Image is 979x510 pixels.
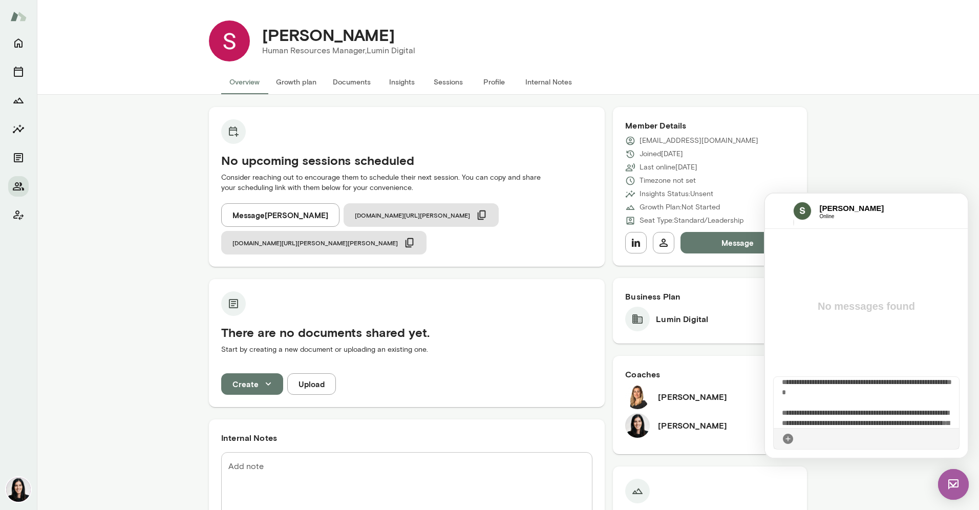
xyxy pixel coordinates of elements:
button: Documents [325,70,379,94]
h4: [PERSON_NAME] [262,25,395,45]
img: Mento [10,7,27,26]
button: Internal Notes [517,70,580,94]
h6: [PERSON_NAME] [658,419,727,432]
div: Attach [17,239,29,251]
h6: Internal Notes [221,432,592,444]
p: Growth Plan: Not Started [640,202,720,213]
button: Profile [471,70,517,94]
p: Consider reaching out to encourage them to schedule their next session. You can copy and share yo... [221,173,592,193]
h6: [PERSON_NAME] [658,391,727,403]
button: Growth Plan [8,90,29,111]
button: Message[PERSON_NAME] [221,203,339,227]
button: Sessions [425,70,471,94]
img: Katrina Bilella [625,413,650,438]
button: Members [8,176,29,197]
p: Last online [DATE] [640,162,697,173]
button: [DOMAIN_NAME][URL][PERSON_NAME] [344,203,499,227]
h6: Member Details [625,119,795,132]
img: Katrina Bilella [6,477,31,502]
img: Alexis Kavazanjian [625,385,650,409]
button: Upload [287,373,336,395]
button: Sessions [8,61,29,82]
img: Stephanie Celeste [209,20,250,61]
button: Documents [8,147,29,168]
button: Insights [8,119,29,139]
button: Create [221,373,283,395]
span: Online [55,20,136,26]
span: [DOMAIN_NAME][URL][PERSON_NAME] [355,211,470,219]
button: Insights [379,70,425,94]
p: Seat Type: Standard/Leadership [640,216,743,226]
h6: Coaches [625,368,795,380]
p: Human Resources Manager, Lumin Digital [262,45,415,57]
h6: Lumin Digital [656,313,708,325]
p: Insights Status: Unsent [640,189,713,199]
button: Growth plan [268,70,325,94]
button: Overview [221,70,268,94]
img: data:image/png;base64,iVBORw0KGgoAAAANSUhEUgAAAMgAAADICAYAAACtWK6eAAAQAElEQVR4AeydB3wVVRbGz0NKUEB... [28,8,47,27]
h5: No upcoming sessions scheduled [221,152,592,168]
h6: Business Plan [625,290,795,303]
p: [EMAIL_ADDRESS][DOMAIN_NAME] [640,136,758,146]
button: [DOMAIN_NAME][URL][PERSON_NAME][PERSON_NAME] [221,231,427,254]
button: Message [680,232,795,253]
button: Client app [8,205,29,225]
button: Home [8,33,29,53]
p: Joined [DATE] [640,149,683,159]
h6: [PERSON_NAME] [55,9,136,20]
p: Start by creating a new document or uploading an existing one. [221,345,592,355]
span: [DOMAIN_NAME][URL][PERSON_NAME][PERSON_NAME] [232,239,398,247]
h5: There are no documents shared yet. [221,324,592,341]
p: Timezone not set [640,176,696,186]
